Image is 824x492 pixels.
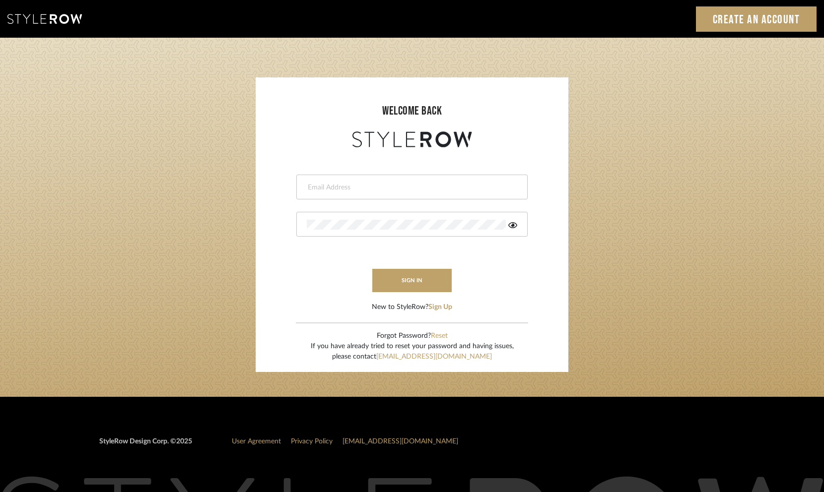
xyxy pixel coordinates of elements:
[232,438,281,445] a: User Agreement
[311,341,514,362] div: If you have already tried to reset your password and having issues, please contact
[99,436,192,455] div: StyleRow Design Corp. ©2025
[291,438,333,445] a: Privacy Policy
[343,438,458,445] a: [EMAIL_ADDRESS][DOMAIN_NAME]
[696,6,817,32] a: Create an Account
[266,102,558,120] div: welcome back
[311,331,514,341] div: Forgot Password?
[307,183,515,192] input: Email Address
[376,353,492,360] a: [EMAIL_ADDRESS][DOMAIN_NAME]
[428,302,452,312] button: Sign Up
[372,269,452,292] button: sign in
[372,302,452,312] div: New to StyleRow?
[431,331,448,341] button: Reset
